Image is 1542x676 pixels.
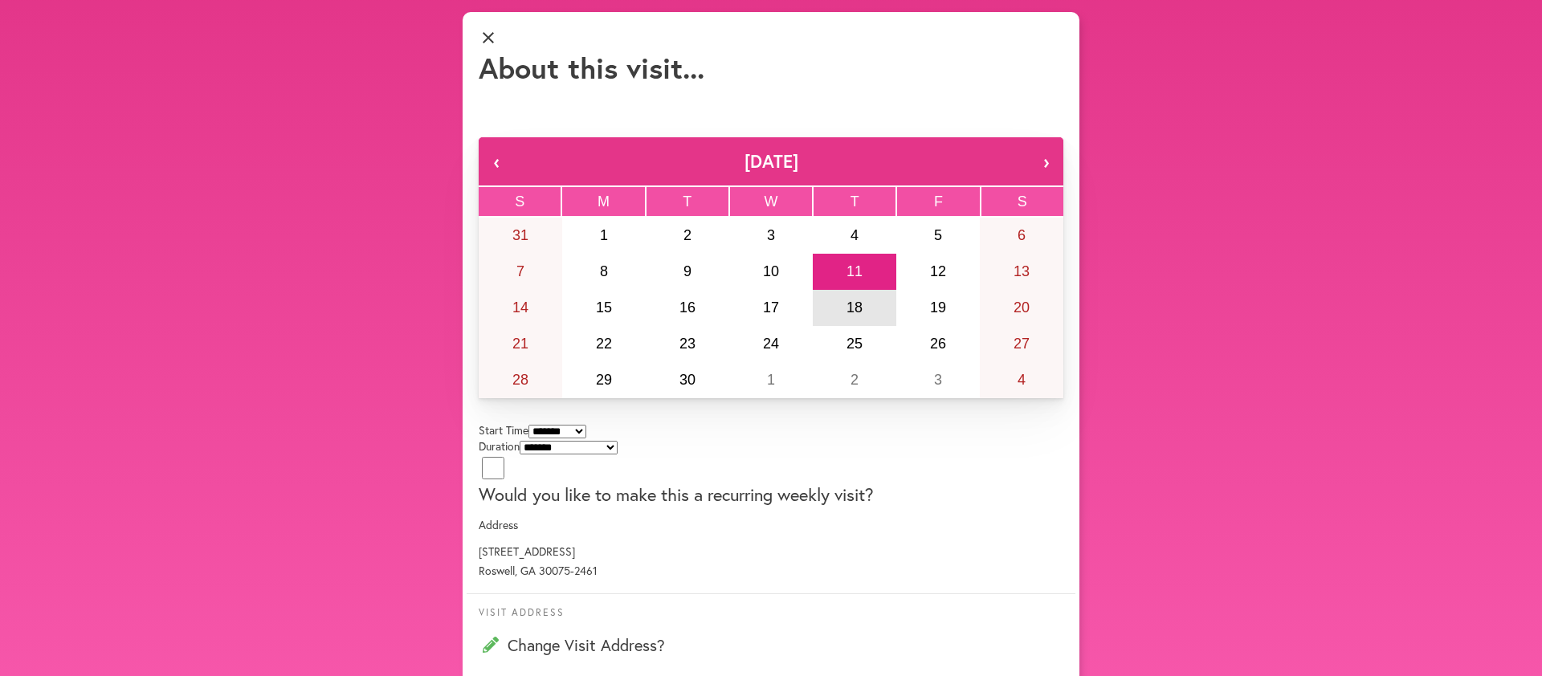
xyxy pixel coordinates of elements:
[479,218,562,254] button: August 31, 2025
[512,227,528,243] abbr: August 31, 2025
[1014,336,1030,352] abbr: September 27, 2025
[600,263,608,279] abbr: September 8, 2025
[934,372,942,388] abbr: October 3, 2025
[980,326,1063,362] button: September 27, 2025
[980,218,1063,254] button: September 6, 2025
[729,254,813,290] button: September 10, 2025
[980,254,1063,290] button: September 13, 2025
[980,290,1063,326] button: September 20, 2025
[516,263,524,279] abbr: September 7, 2025
[479,544,1063,559] p: [STREET_ADDRESS]
[763,336,779,352] abbr: September 24, 2025
[896,254,980,290] button: September 12, 2025
[479,634,1063,656] p: Change Visit Address?
[514,137,1028,185] button: [DATE]
[813,362,896,398] button: October 2, 2025
[679,299,696,316] abbr: September 16, 2025
[896,218,980,254] button: September 5, 2025
[934,193,943,210] abbr: Friday
[1028,137,1063,185] button: ›
[562,362,646,398] button: September 29, 2025
[646,218,729,254] button: September 2, 2025
[596,372,612,388] abbr: September 29, 2025
[562,290,646,326] button: September 15, 2025
[646,362,729,398] button: September 30, 2025
[479,422,528,438] label: Start Time
[479,563,1063,578] p: Roswell , GA 30075-2461
[679,336,696,352] abbr: September 23, 2025
[813,254,896,290] button: September 11, 2025
[479,362,562,398] button: September 28, 2025
[1018,193,1027,210] abbr: Saturday
[683,263,691,279] abbr: September 9, 2025
[562,254,646,290] button: September 8, 2025
[729,362,813,398] button: October 1, 2025
[846,299,863,316] abbr: September 18, 2025
[600,227,608,243] abbr: September 1, 2025
[512,336,528,352] abbr: September 21, 2025
[1014,263,1030,279] abbr: September 13, 2025
[767,372,775,388] abbr: October 1, 2025
[729,290,813,326] button: September 17, 2025
[515,193,524,210] abbr: Sunday
[980,362,1063,398] button: October 4, 2025
[846,263,863,279] abbr: September 11, 2025
[813,326,896,362] button: September 25, 2025
[896,326,980,362] button: September 26, 2025
[512,372,528,388] abbr: September 28, 2025
[851,372,859,388] abbr: October 2, 2025
[596,299,612,316] abbr: September 15, 2025
[1018,372,1026,388] abbr: October 4, 2025
[851,227,859,243] abbr: September 4, 2025
[763,263,779,279] abbr: September 10, 2025
[930,299,946,316] abbr: September 19, 2025
[763,299,779,316] abbr: September 17, 2025
[1014,299,1030,316] abbr: September 20, 2025
[646,290,729,326] button: September 16, 2025
[851,193,859,210] abbr: Thursday
[562,326,646,362] button: September 22, 2025
[596,336,612,352] abbr: September 22, 2025
[767,227,775,243] abbr: September 3, 2025
[479,483,874,506] label: Would you like to make this a recurring weekly visit?
[813,290,896,326] button: September 18, 2025
[598,193,610,210] abbr: Monday
[479,28,498,47] i: close
[479,326,562,362] button: September 21, 2025
[479,137,514,185] button: ‹
[934,227,942,243] abbr: September 5, 2025
[479,517,1063,532] p: Address
[479,438,520,454] label: Duration
[764,193,777,210] abbr: Wednesday
[846,336,863,352] abbr: September 25, 2025
[896,362,980,398] button: October 3, 2025
[729,326,813,362] button: September 24, 2025
[679,372,696,388] abbr: September 30, 2025
[930,263,946,279] abbr: September 12, 2025
[562,218,646,254] button: September 1, 2025
[930,336,946,352] abbr: September 26, 2025
[683,193,691,210] abbr: Tuesday
[813,218,896,254] button: September 4, 2025
[646,254,729,290] button: September 9, 2025
[479,290,562,326] button: September 14, 2025
[512,299,528,316] abbr: September 14, 2025
[896,290,980,326] button: September 19, 2025
[729,218,813,254] button: September 3, 2025
[467,593,1075,618] p: Visit Address
[479,254,562,290] button: September 7, 2025
[683,227,691,243] abbr: September 2, 2025
[646,326,729,362] button: September 23, 2025
[1018,227,1026,243] abbr: September 6, 2025
[479,51,1063,85] h1: About this visit...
